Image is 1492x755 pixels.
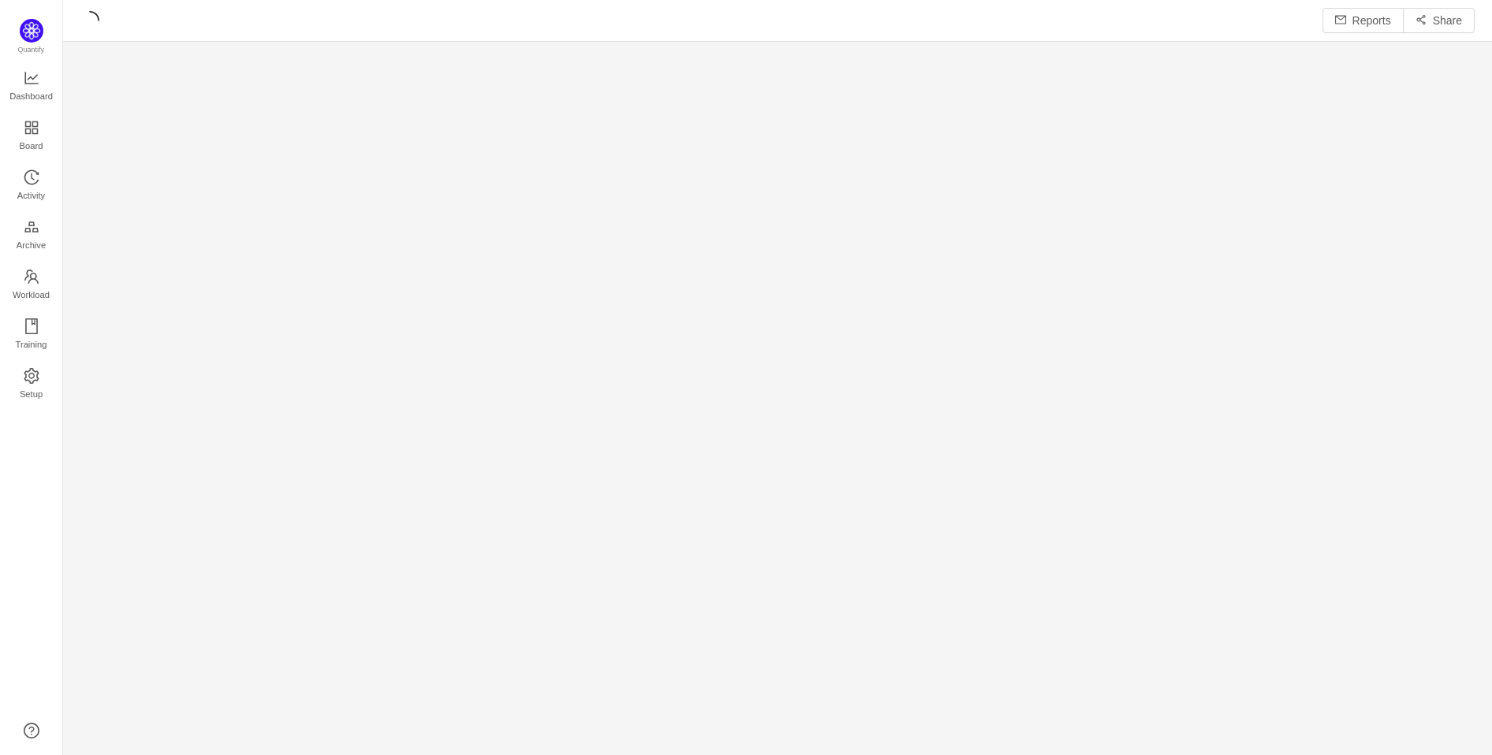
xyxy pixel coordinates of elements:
span: Activity [17,180,45,211]
button: icon: share-altShare [1403,8,1475,33]
button: icon: mailReports [1323,8,1404,33]
a: Setup [24,369,39,400]
i: icon: team [24,269,39,285]
span: Quantify [18,46,45,54]
i: icon: gold [24,219,39,235]
span: Setup [20,378,43,410]
a: Board [24,121,39,152]
i: icon: history [24,169,39,185]
span: Workload [13,279,50,311]
span: Training [15,329,47,360]
span: Dashboard [9,80,53,112]
a: Activity [24,170,39,202]
span: Board [20,130,43,162]
img: Quantify [20,19,43,43]
i: icon: appstore [24,120,39,136]
a: icon: question-circle [24,723,39,738]
a: Archive [24,220,39,251]
i: icon: line-chart [24,70,39,86]
i: icon: loading [80,11,99,30]
a: Training [24,319,39,351]
a: Workload [24,270,39,301]
i: icon: setting [24,368,39,384]
a: Dashboard [24,71,39,102]
span: Archive [17,229,46,261]
i: icon: book [24,318,39,334]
